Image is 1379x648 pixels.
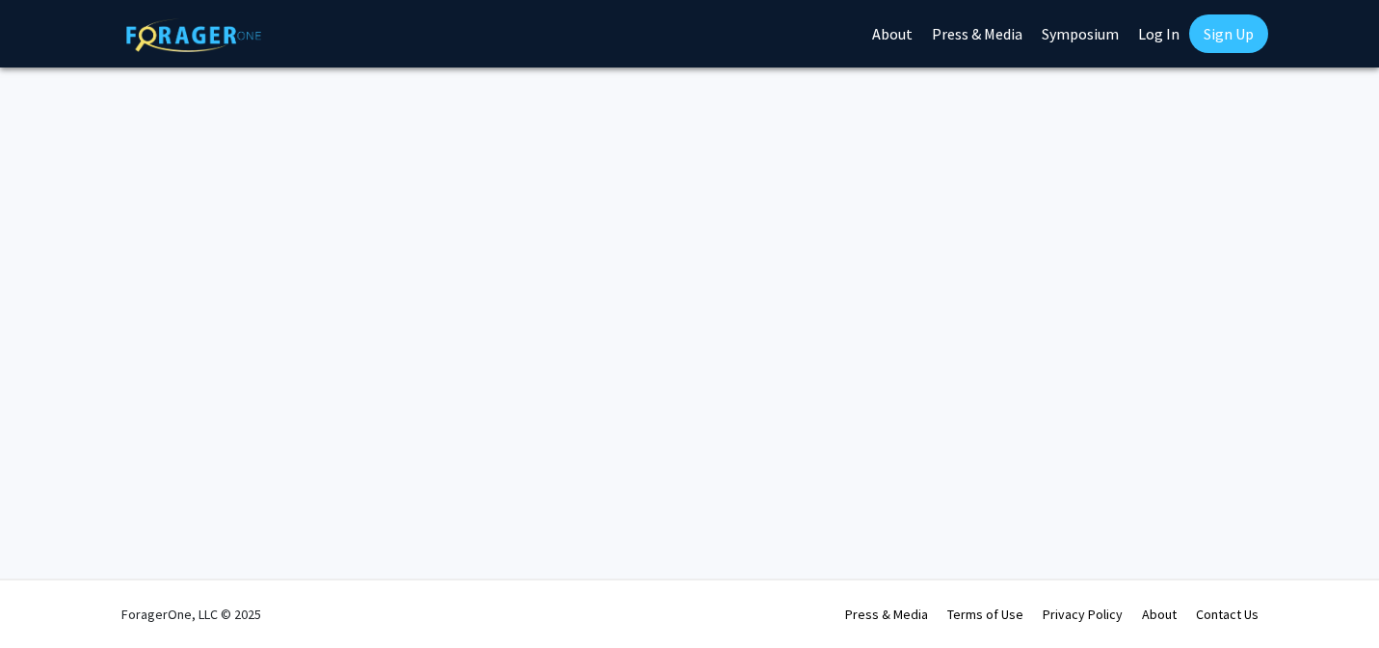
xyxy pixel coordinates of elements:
a: About [1142,606,1177,623]
div: ForagerOne, LLC © 2025 [121,580,261,648]
img: ForagerOne Logo [126,18,261,52]
a: Contact Us [1196,606,1259,623]
a: Press & Media [845,606,928,623]
a: Terms of Use [947,606,1023,623]
a: Sign Up [1189,14,1268,53]
a: Privacy Policy [1043,606,1123,623]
